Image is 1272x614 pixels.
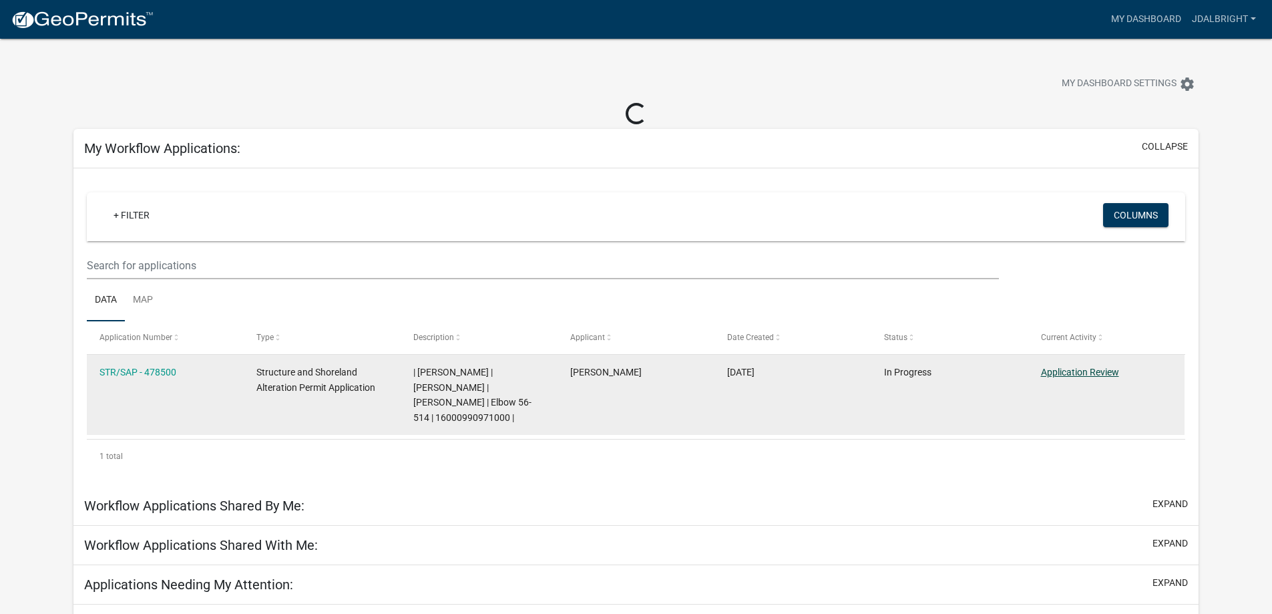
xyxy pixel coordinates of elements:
datatable-header-cell: Description [401,321,558,353]
button: Columns [1103,203,1169,227]
datatable-header-cell: Application Number [87,321,244,353]
span: Date Created [727,333,774,342]
button: expand [1152,497,1188,511]
a: Data [87,279,125,322]
datatable-header-cell: Applicant [558,321,714,353]
a: My Dashboard [1106,7,1187,32]
span: 09/15/2025 [727,367,755,377]
span: My Dashboard Settings [1062,76,1177,92]
h5: Workflow Applications Shared With Me: [84,537,318,553]
button: collapse [1142,140,1188,154]
span: Structure and Shoreland Alteration Permit Application [256,367,375,393]
a: jdalbright [1187,7,1261,32]
span: Jeffrey Dennis Albright [570,367,642,377]
h5: Applications Needing My Attention: [84,577,293,593]
datatable-header-cell: Type [244,321,401,353]
button: expand [1152,536,1188,551]
span: Current Activity [1041,333,1096,342]
datatable-header-cell: Current Activity [1028,321,1185,353]
span: In Progress [884,367,931,377]
a: STR/SAP - 478500 [99,367,176,377]
i: settings [1179,76,1195,92]
a: Map [125,279,161,322]
div: 1 total [87,440,1185,473]
button: expand [1152,576,1188,590]
span: Applicant [570,333,605,342]
span: Application Number [99,333,172,342]
datatable-header-cell: Date Created [714,321,871,353]
datatable-header-cell: Status [871,321,1028,353]
h5: My Workflow Applications: [84,140,240,156]
div: collapse [73,168,1199,486]
input: Search for applications [87,252,998,279]
a: + Filter [103,203,160,227]
h5: Workflow Applications Shared By Me: [84,498,304,514]
span: Description [413,333,454,342]
span: Type [256,333,274,342]
a: Application Review [1041,367,1119,377]
button: My Dashboard Settingssettings [1051,71,1206,97]
span: Status [884,333,907,342]
span: | Emma Swenson | JEFFREY ALBRIGHT | KIMBERLY BEYER | Elbow 56-514 | 16000990971000 | [413,367,532,423]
